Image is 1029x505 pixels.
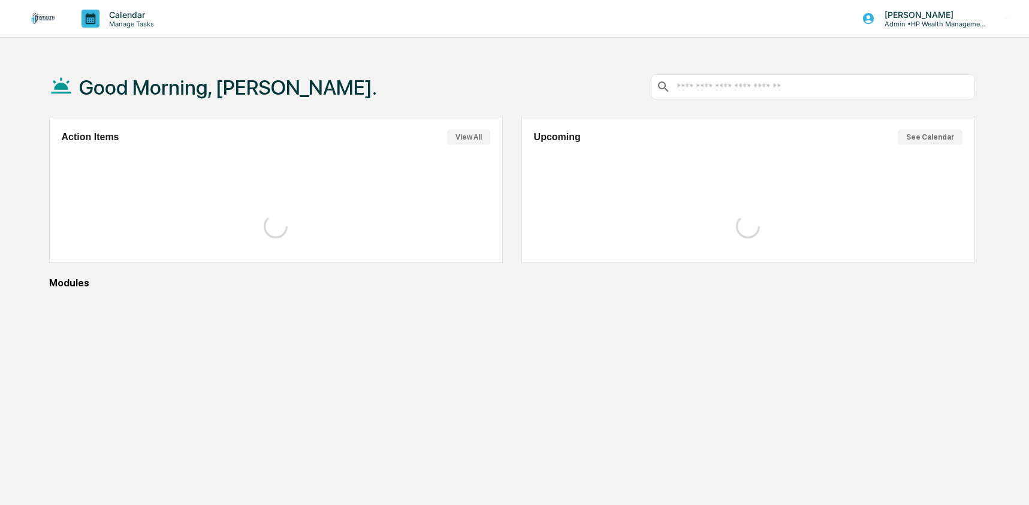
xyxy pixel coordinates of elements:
[29,13,58,24] img: logo
[534,132,581,143] h2: Upcoming
[875,20,986,28] p: Admin • HP Wealth Management, LLC
[875,10,986,20] p: [PERSON_NAME]
[99,10,160,20] p: Calendar
[447,129,490,145] button: View All
[99,20,160,28] p: Manage Tasks
[49,277,975,289] div: Modules
[79,75,377,99] h1: Good Morning, [PERSON_NAME].
[898,129,962,145] button: See Calendar
[62,132,119,143] h2: Action Items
